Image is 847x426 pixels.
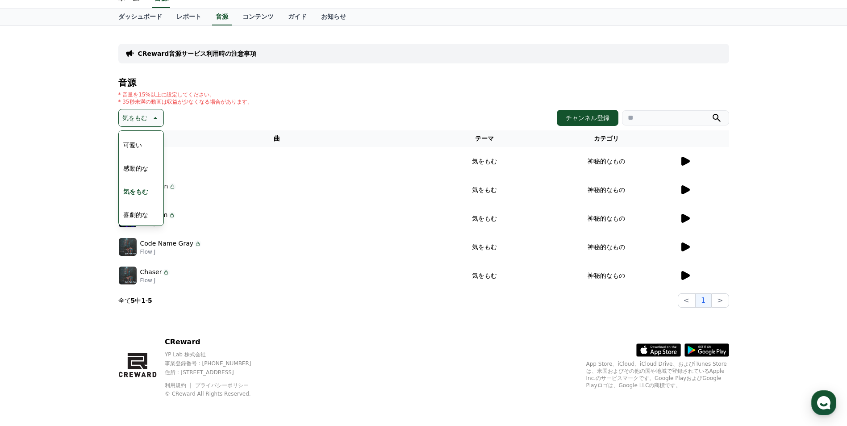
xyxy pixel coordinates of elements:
[140,239,194,248] p: Code Name Gray
[115,283,171,305] a: Settings
[140,267,162,277] p: Chaser
[118,109,164,127] button: 気をもむ
[165,351,269,358] p: YP Lab 株式会社
[120,159,152,178] button: 感動的な
[165,382,193,388] a: 利用規約
[118,296,152,305] p: 全て 中 -
[534,204,679,233] td: 神秘的なもの
[435,261,534,290] td: 気をもむ
[435,204,534,233] td: 気をもむ
[435,130,534,147] th: テーマ
[165,369,269,376] p: 住所 : [STREET_ADDRESS]
[131,297,135,304] strong: 5
[165,390,269,397] p: © CReward All Rights Reserved.
[534,175,679,204] td: 神秘的なもの
[120,182,152,201] button: 気をもむ
[120,135,146,155] button: 可愛い
[678,293,695,308] button: <
[111,8,169,25] a: ダッシュボード
[118,91,253,98] p: * 音量を15%以上に設定してください。
[120,205,152,225] button: 喜劇的な
[195,382,249,388] a: プライバシーポリシー
[169,8,209,25] a: レポート
[435,147,534,175] td: 気をもむ
[118,78,729,88] h4: 音源
[119,267,137,284] img: music
[3,283,59,305] a: Home
[23,297,38,304] span: Home
[138,49,257,58] a: CReward音源サービス利用時の注意事項
[534,233,679,261] td: 神秘的なもの
[59,283,115,305] a: Messages
[148,297,152,304] strong: 5
[118,130,435,147] th: 曲
[165,337,269,347] p: CReward
[711,293,729,308] button: >
[140,277,170,284] p: Flow J
[695,293,711,308] button: 1
[141,297,146,304] strong: 1
[122,112,147,124] p: 気をもむ
[314,8,353,25] a: お知らせ
[435,233,534,261] td: 気をもむ
[132,297,154,304] span: Settings
[140,248,202,255] p: Flow J
[165,360,269,367] p: 事業登録番号 : [PHONE_NUMBER]
[281,8,314,25] a: ガイド
[118,98,253,105] p: * 35秒未満の動画は収益が少なくなる場合があります。
[534,261,679,290] td: 神秘的なもの
[212,8,232,25] a: 音源
[534,147,679,175] td: 神秘的なもの
[557,110,618,126] button: チャンネル登録
[235,8,281,25] a: コンテンツ
[74,297,100,304] span: Messages
[119,238,137,256] img: music
[534,130,679,147] th: カテゴリ
[586,360,729,389] p: App Store、iCloud、iCloud Drive、およびiTunes Storeは、米国およびその他の国や地域で登録されているApple Inc.のサービスマークです。Google P...
[435,175,534,204] td: 気をもむ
